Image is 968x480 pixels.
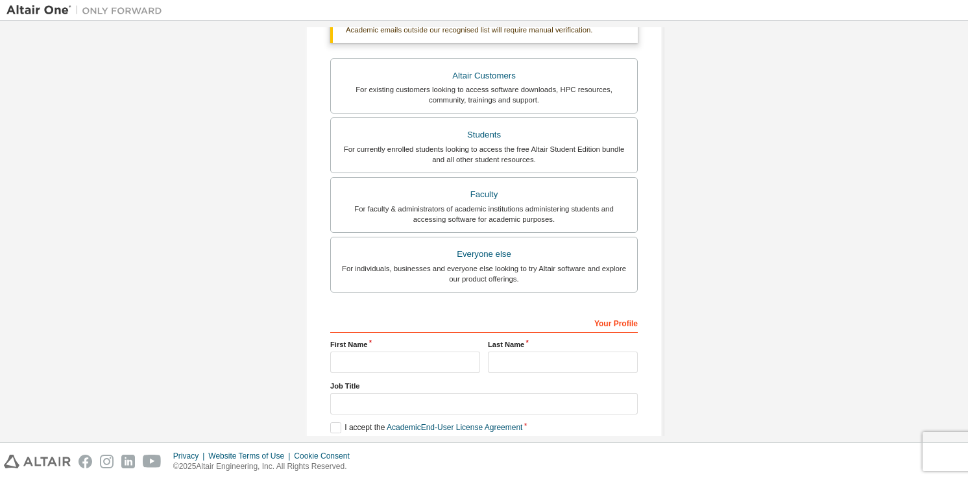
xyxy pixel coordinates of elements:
div: For faculty & administrators of academic institutions administering students and accessing softwa... [339,204,629,224]
img: Altair One [6,4,169,17]
div: For currently enrolled students looking to access the free Altair Student Edition bundle and all ... [339,144,629,165]
label: I accept the [330,422,522,433]
div: For individuals, businesses and everyone else looking to try Altair software and explore our prod... [339,263,629,284]
div: For existing customers looking to access software downloads, HPC resources, community, trainings ... [339,84,629,105]
div: Privacy [173,451,208,461]
div: Faculty [339,186,629,204]
p: © 2025 Altair Engineering, Inc. All Rights Reserved. [173,461,357,472]
div: Students [339,126,629,144]
div: Everyone else [339,245,629,263]
img: linkedin.svg [121,455,135,468]
div: Website Terms of Use [208,451,294,461]
img: altair_logo.svg [4,455,71,468]
img: instagram.svg [100,455,114,468]
label: First Name [330,339,480,350]
img: youtube.svg [143,455,162,468]
img: facebook.svg [79,455,92,468]
label: Last Name [488,339,638,350]
a: Academic End-User License Agreement [387,423,522,432]
label: Job Title [330,381,638,391]
div: Cookie Consent [294,451,357,461]
div: Academic emails outside our recognised list will require manual verification. [330,17,638,43]
div: Your Profile [330,312,638,333]
div: Altair Customers [339,67,629,85]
